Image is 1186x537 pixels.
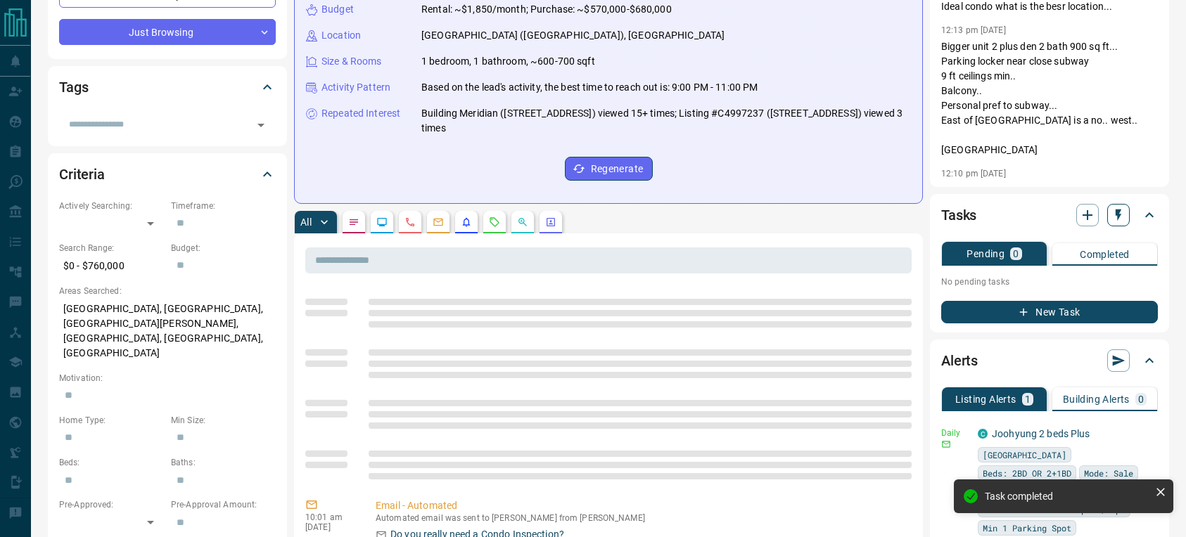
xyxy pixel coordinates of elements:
[321,80,390,95] p: Activity Pattern
[983,521,1071,535] span: Min 1 Parking Spot
[59,297,276,365] p: [GEOGRAPHIC_DATA], [GEOGRAPHIC_DATA], [GEOGRAPHIC_DATA][PERSON_NAME], [GEOGRAPHIC_DATA], [GEOGRAP...
[59,76,88,98] h2: Tags
[1063,394,1130,404] p: Building Alerts
[59,372,276,384] p: Motivation:
[545,216,556,228] svg: Agent Actions
[421,2,672,17] p: Rental: ~$1,850/month; Purchase: ~$570,000-$680,000
[321,2,354,17] p: Budget
[171,200,276,212] p: Timeframe:
[1025,394,1031,404] p: 1
[59,254,164,278] p: $0 - $760,000
[1013,249,1019,259] p: 0
[941,271,1158,292] p: No pending tasks
[941,198,1158,232] div: Tasks
[955,394,1016,404] p: Listing Alerts
[941,204,976,226] h2: Tasks
[1080,250,1130,259] p: Completed
[59,163,105,186] h2: Criteria
[59,414,164,427] p: Home Type:
[376,513,906,523] p: Automated email was sent to [PERSON_NAME] from [PERSON_NAME]
[59,285,276,297] p: Areas Searched:
[983,448,1066,462] span: [GEOGRAPHIC_DATA]
[985,491,1149,502] div: Task completed
[1138,394,1144,404] p: 0
[321,28,361,43] p: Location
[59,242,164,254] p: Search Range:
[1084,466,1133,480] span: Mode: Sale
[421,106,911,136] p: Building Meridian ([STREET_ADDRESS]) viewed 15+ times; Listing #C4997237 ([STREET_ADDRESS]) viewe...
[300,217,312,227] p: All
[376,498,906,513] p: Email - Automated
[171,498,276,511] p: Pre-Approval Amount:
[941,169,1006,179] p: 12:10 pm [DATE]
[59,157,276,191] div: Criteria
[59,498,164,511] p: Pre-Approved:
[59,70,276,104] div: Tags
[941,427,969,439] p: Daily
[489,216,500,228] svg: Requests
[967,249,1005,259] p: Pending
[517,216,528,228] svg: Opportunities
[461,216,472,228] svg: Listing Alerts
[376,216,388,228] svg: Lead Browsing Activity
[171,414,276,427] p: Min Size:
[59,19,276,45] div: Just Browsing
[171,456,276,469] p: Baths:
[348,216,359,228] svg: Notes
[321,106,400,121] p: Repeated Interest
[305,512,355,522] p: 10:01 am
[941,439,951,449] svg: Email
[941,25,1006,35] p: 12:13 pm [DATE]
[171,242,276,254] p: Budget:
[251,115,271,135] button: Open
[983,466,1071,480] span: Beds: 2BD OR 2+1BD
[59,456,164,469] p: Beds:
[59,200,164,212] p: Actively Searching:
[941,344,1158,377] div: Alerts
[941,349,978,372] h2: Alerts
[941,301,1158,323] button: New Task
[321,54,382,69] p: Size & Rooms
[404,216,416,228] svg: Calls
[433,216,444,228] svg: Emails
[941,39,1158,157] p: Bigger unit 2 plus den 2 bath 900 sq ft... Parking locker near close subway 9 ft ceilings min.. B...
[978,429,988,439] div: condos.ca
[421,54,595,69] p: 1 bedroom, 1 bathroom, ~600-700 sqft
[565,157,653,181] button: Regenerate
[421,28,725,43] p: [GEOGRAPHIC_DATA] ([GEOGRAPHIC_DATA]), [GEOGRAPHIC_DATA]
[992,428,1090,439] a: Joohyung 2 beds Plus
[305,522,355,532] p: [DATE]
[421,80,758,95] p: Based on the lead's activity, the best time to reach out is: 9:00 PM - 11:00 PM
